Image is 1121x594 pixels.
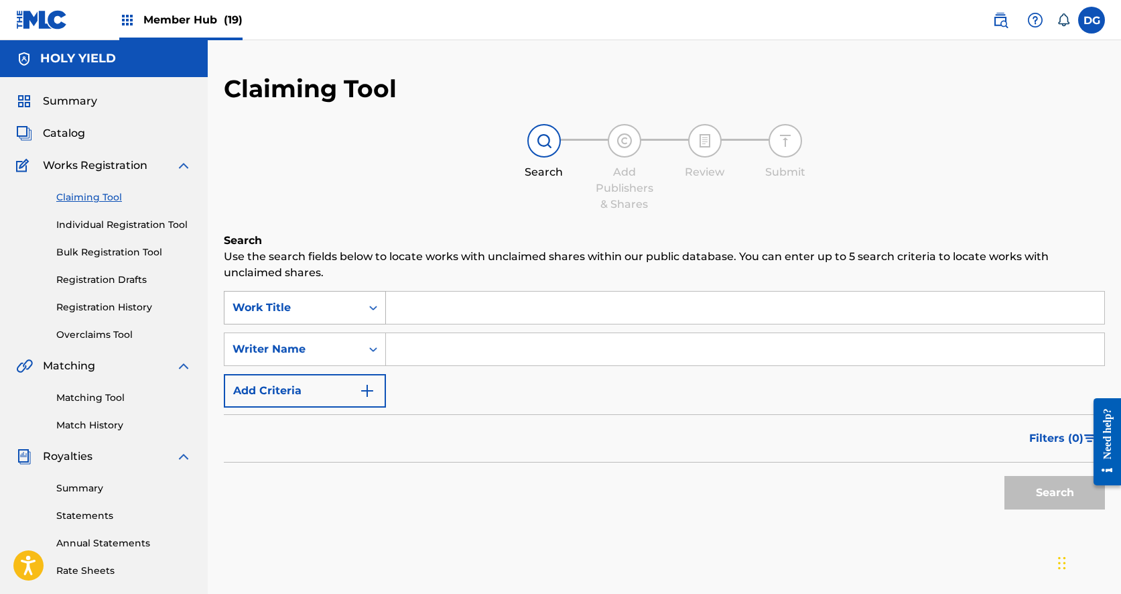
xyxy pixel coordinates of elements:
[56,481,192,495] a: Summary
[176,358,192,374] img: expand
[43,125,85,141] span: Catalog
[16,449,32,465] img: Royalties
[43,93,97,109] span: Summary
[1022,7,1049,34] div: Help
[56,218,192,232] a: Individual Registration Tool
[16,125,32,141] img: Catalog
[1057,13,1070,27] div: Notifications
[987,7,1014,34] a: Public Search
[992,12,1008,28] img: search
[56,300,192,314] a: Registration History
[176,158,192,174] img: expand
[56,245,192,259] a: Bulk Registration Tool
[1054,530,1121,594] iframe: Chat Widget
[16,358,33,374] img: Matching
[1058,543,1066,583] div: Drag
[224,74,397,104] h2: Claiming Tool
[176,449,192,465] img: expand
[43,449,92,465] span: Royalties
[16,158,34,174] img: Works Registration
[40,51,116,66] h5: HOLY YIELD
[56,328,192,342] a: Overclaims Tool
[16,125,85,141] a: CatalogCatalog
[1021,422,1105,455] button: Filters (0)
[233,300,353,316] div: Work Title
[16,10,68,29] img: MLC Logo
[56,564,192,578] a: Rate Sheets
[16,93,97,109] a: SummarySummary
[56,418,192,432] a: Match History
[224,233,1105,249] h6: Search
[536,133,552,149] img: step indicator icon for Search
[224,374,386,408] button: Add Criteria
[56,536,192,550] a: Annual Statements
[752,164,819,180] div: Submit
[233,341,353,357] div: Writer Name
[43,358,95,374] span: Matching
[56,273,192,287] a: Registration Drafts
[511,164,578,180] div: Search
[777,133,793,149] img: step indicator icon for Submit
[671,164,738,180] div: Review
[224,249,1105,281] p: Use the search fields below to locate works with unclaimed shares within our public database. You...
[359,383,375,399] img: 9d2ae6d4665cec9f34b9.svg
[1078,7,1105,34] div: User Menu
[224,13,243,26] span: (19)
[224,291,1105,516] form: Search Form
[56,509,192,523] a: Statements
[56,391,192,405] a: Matching Tool
[143,12,243,27] span: Member Hub
[119,12,135,28] img: Top Rightsholders
[16,51,32,67] img: Accounts
[697,133,713,149] img: step indicator icon for Review
[56,190,192,204] a: Claiming Tool
[1027,12,1043,28] img: help
[1029,430,1083,447] span: Filters ( 0 )
[616,133,633,149] img: step indicator icon for Add Publishers & Shares
[591,164,658,213] div: Add Publishers & Shares
[43,158,147,174] span: Works Registration
[16,93,32,109] img: Summary
[1083,386,1121,497] iframe: Resource Center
